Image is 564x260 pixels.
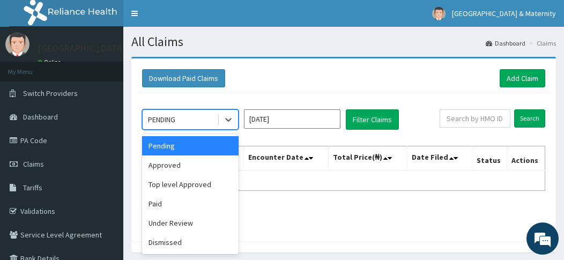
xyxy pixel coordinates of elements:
th: Encounter Date [244,146,329,171]
div: Paid [142,194,239,213]
button: Download Paid Claims [142,69,225,87]
span: Dashboard [23,112,58,122]
div: Under Review [142,213,239,233]
span: Claims [23,159,44,169]
input: Select Month and Year [244,109,340,129]
li: Claims [526,39,556,48]
input: Search by HMO ID [440,109,510,128]
a: Add Claim [500,69,545,87]
img: User Image [5,32,29,56]
th: Actions [507,146,545,171]
p: [GEOGRAPHIC_DATA] & Maternity [38,43,177,53]
div: Pending [142,136,239,155]
img: User Image [432,7,446,20]
div: Top level Approved [142,175,239,194]
div: Approved [142,155,239,175]
th: Status [472,146,507,171]
a: Dashboard [486,39,525,48]
th: Date Filed [407,146,472,171]
button: Filter Claims [346,109,399,130]
div: Dismissed [142,233,239,252]
h1: All Claims [131,35,556,49]
span: Switch Providers [23,88,78,98]
span: [GEOGRAPHIC_DATA] & Maternity [452,9,556,18]
div: PENDING [148,114,175,125]
span: Tariffs [23,183,42,192]
th: Total Price(₦) [329,146,407,171]
input: Search [514,109,545,128]
a: Online [38,58,63,66]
